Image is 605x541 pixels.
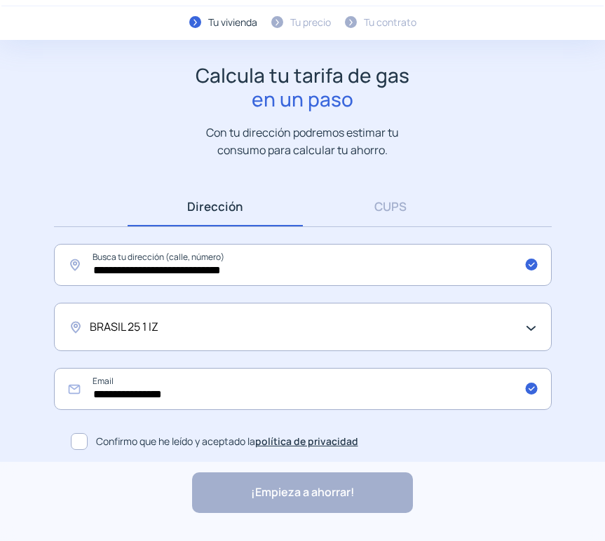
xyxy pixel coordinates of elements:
a: CUPS [303,186,478,226]
span: BRASIL 25 1 IZ [90,318,158,336]
p: Con tu dirección podremos estimar tu consumo para calcular tu ahorro. [192,124,413,158]
a: Dirección [128,186,303,226]
div: Tu precio [290,15,331,30]
h1: Calcula tu tarifa de gas [196,64,409,111]
div: Tu vivienda [208,15,257,30]
div: Tu contrato [364,15,416,30]
span: en un paso [196,88,409,111]
a: política de privacidad [255,434,358,448]
span: Confirmo que he leído y aceptado la [96,434,358,449]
